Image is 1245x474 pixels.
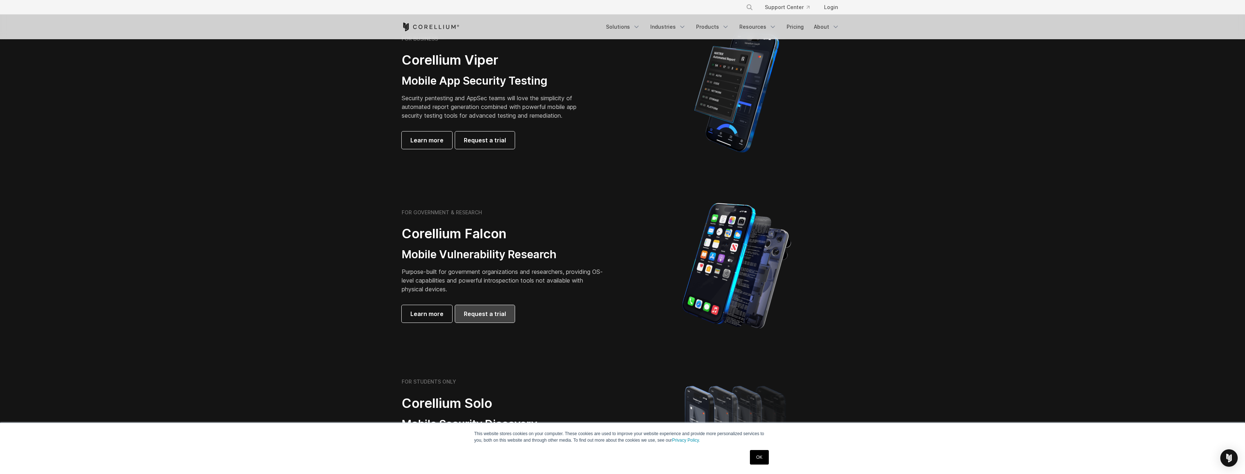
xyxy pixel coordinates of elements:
[735,20,781,33] a: Resources
[402,94,588,120] p: Security pentesting and AppSec teams will love the simplicity of automated report generation comb...
[402,131,452,149] a: Learn more
[750,450,768,465] a: OK
[810,20,844,33] a: About
[402,74,588,88] h3: Mobile App Security Testing
[646,20,690,33] a: Industries
[743,1,756,14] button: Search
[682,29,791,156] img: Corellium MATRIX automated report on iPhone showing app vulnerability test results across securit...
[410,136,443,145] span: Learn more
[402,417,605,431] h3: Mobile Security Discovery
[410,309,443,318] span: Learn more
[672,438,700,443] a: Privacy Policy.
[402,305,452,323] a: Learn more
[737,1,844,14] div: Navigation Menu
[402,209,482,216] h6: FOR GOVERNMENT & RESEARCH
[402,267,605,293] p: Purpose-built for government organizations and researchers, providing OS-level capabilities and p...
[818,1,844,14] a: Login
[759,1,815,14] a: Support Center
[1220,449,1238,467] div: Open Intercom Messenger
[692,20,734,33] a: Products
[782,20,808,33] a: Pricing
[402,52,588,68] h2: Corellium Viper
[602,20,644,33] a: Solutions
[402,378,456,385] h6: FOR STUDENTS ONLY
[464,136,506,145] span: Request a trial
[402,395,605,412] h2: Corellium Solo
[402,23,459,31] a: Corellium Home
[455,305,515,323] a: Request a trial
[602,20,844,33] div: Navigation Menu
[455,131,515,149] a: Request a trial
[682,202,791,329] img: iPhone model separated into the mechanics used to build the physical device.
[402,226,605,242] h2: Corellium Falcon
[474,430,771,443] p: This website stores cookies on your computer. These cookies are used to improve your website expe...
[402,248,605,262] h3: Mobile Vulnerability Research
[464,309,506,318] span: Request a trial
